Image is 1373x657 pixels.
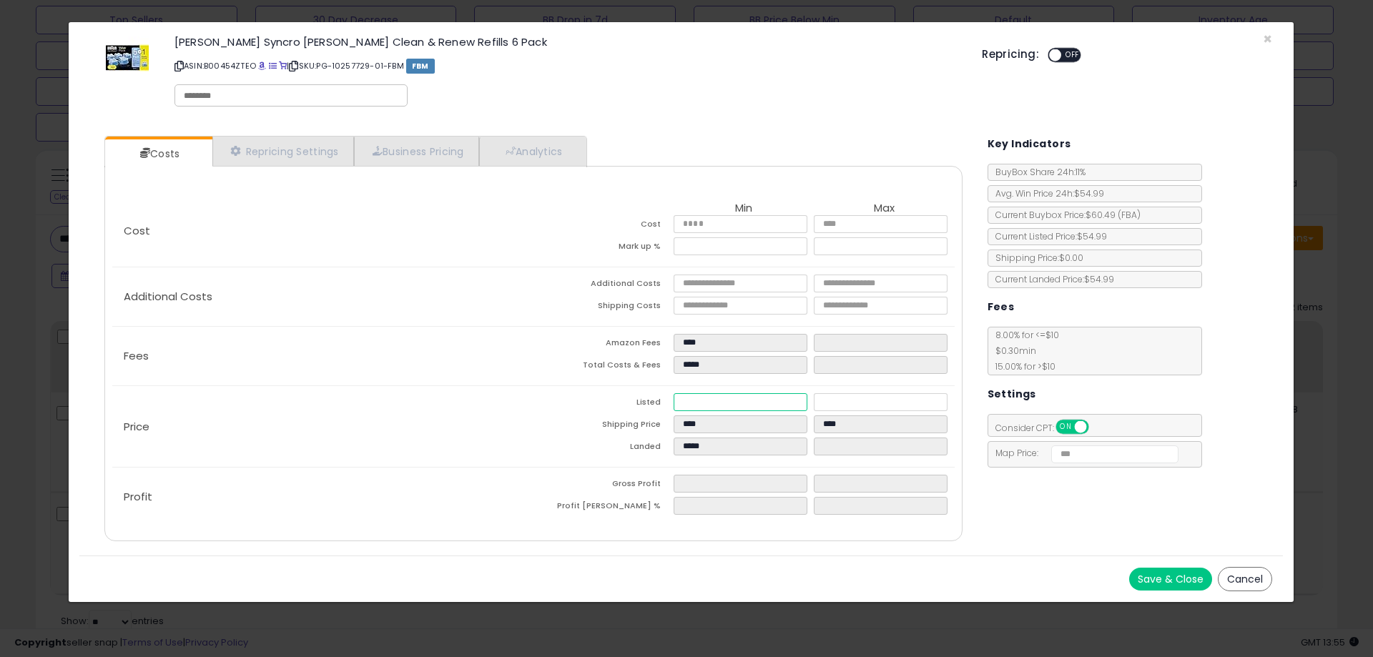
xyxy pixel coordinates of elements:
[988,166,1086,178] span: BuyBox Share 24h: 11%
[406,59,435,74] span: FBM
[988,360,1055,372] span: 15.00 % for > $10
[533,334,674,356] td: Amazon Fees
[988,273,1114,285] span: Current Landed Price: $54.99
[1118,209,1141,221] span: ( FBA )
[1086,209,1141,221] span: $60.49
[1129,568,1212,591] button: Save & Close
[112,491,533,503] p: Profit
[1218,567,1272,591] button: Cancel
[279,60,287,71] a: Your listing only
[674,202,814,215] th: Min
[479,137,585,166] a: Analytics
[174,54,960,77] p: ASIN: B00454ZTEO | SKU: PG-10257729-01-FBM
[988,230,1107,242] span: Current Listed Price: $54.99
[533,237,674,260] td: Mark up %
[988,187,1104,199] span: Avg. Win Price 24h: $54.99
[533,215,674,237] td: Cost
[533,356,674,378] td: Total Costs & Fees
[988,422,1108,434] span: Consider CPT:
[533,275,674,297] td: Additional Costs
[988,298,1015,316] h5: Fees
[1057,421,1075,433] span: ON
[988,135,1071,153] h5: Key Indicators
[533,438,674,460] td: Landed
[112,421,533,433] p: Price
[982,49,1039,60] h5: Repricing:
[533,415,674,438] td: Shipping Price
[814,202,954,215] th: Max
[1263,29,1272,49] span: ×
[533,475,674,497] td: Gross Profit
[1061,49,1084,61] span: OFF
[174,36,960,47] h3: [PERSON_NAME] Syncro [PERSON_NAME] Clean & Renew Refills 6 Pack
[988,252,1083,264] span: Shipping Price: $0.00
[988,385,1036,403] h5: Settings
[533,497,674,519] td: Profit [PERSON_NAME] %
[988,329,1059,372] span: 8.00 % for <= $10
[112,350,533,362] p: Fees
[105,139,211,168] a: Costs
[533,393,674,415] td: Listed
[212,137,354,166] a: Repricing Settings
[988,345,1036,357] span: $0.30 min
[106,36,149,79] img: 31v5+d-2h-L._SL60_.jpg
[269,60,277,71] a: All offer listings
[533,297,674,319] td: Shipping Costs
[258,60,266,71] a: BuyBox page
[112,225,533,237] p: Cost
[112,291,533,302] p: Additional Costs
[354,137,479,166] a: Business Pricing
[1086,421,1109,433] span: OFF
[988,209,1141,221] span: Current Buybox Price:
[988,447,1179,459] span: Map Price:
